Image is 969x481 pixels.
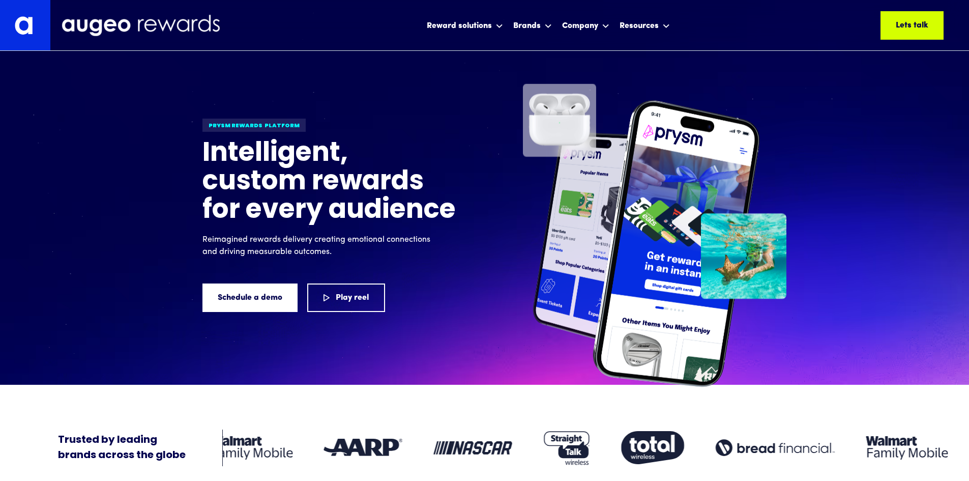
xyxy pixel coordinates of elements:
[307,284,385,312] a: Play reel
[202,140,457,225] h1: Intelligent, custom rewards for every audience
[58,433,186,463] div: Trusted by leading brands across the globe
[211,436,293,460] img: Client logo: Walmart Family Mobile
[880,11,944,40] a: Lets talk
[511,12,554,39] div: Brands
[620,20,659,32] div: Resources
[424,12,506,39] div: Reward solutions
[617,12,672,39] div: Resources
[513,20,541,32] div: Brands
[427,20,492,32] div: Reward solutions
[202,119,306,132] div: Prysm Rewards platform
[866,436,948,460] img: Client logo: Walmart Family Mobile
[202,234,436,258] p: Reimagined rewards delivery creating emotional connections and driving measurable outcomes.
[560,12,612,39] div: Company
[202,284,298,312] a: Schedule a demo
[562,20,598,32] div: Company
